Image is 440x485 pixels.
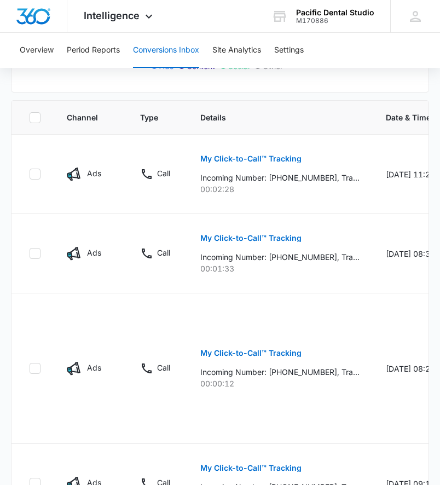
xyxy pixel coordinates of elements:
[200,172,360,183] p: Incoming Number: [PHONE_NUMBER], Tracking Number: [PHONE_NUMBER], Ring To: [PHONE_NUMBER], Caller...
[87,362,101,373] p: Ads
[200,366,360,378] p: Incoming Number: [PHONE_NUMBER], Tracking Number: [PHONE_NUMBER], Ring To: [PHONE_NUMBER], Caller...
[296,8,374,17] div: account name
[87,168,101,179] p: Ads
[212,33,261,68] button: Site Analytics
[157,168,170,179] p: Call
[200,455,302,481] button: My Click-to-Call™ Tracking
[200,349,302,357] p: My Click-to-Call™ Tracking
[67,33,120,68] button: Period Reports
[274,33,304,68] button: Settings
[200,251,360,263] p: Incoming Number: [PHONE_NUMBER], Tracking Number: [PHONE_NUMBER], Ring To: [PHONE_NUMBER], Caller...
[200,340,302,366] button: My Click-to-Call™ Tracking
[157,362,170,373] p: Call
[296,17,374,25] div: account id
[67,112,98,123] span: Channel
[200,112,344,123] span: Details
[87,247,101,258] p: Ads
[200,234,302,242] p: My Click-to-Call™ Tracking
[200,464,302,472] p: My Click-to-Call™ Tracking
[133,33,199,68] button: Conversions Inbox
[84,10,140,21] span: Intelligence
[200,155,302,163] p: My Click-to-Call™ Tracking
[386,112,431,123] span: Date & Time
[140,112,158,123] span: Type
[200,225,302,251] button: My Click-to-Call™ Tracking
[157,247,170,258] p: Call
[20,33,54,68] button: Overview
[200,183,360,195] p: 00:02:28
[200,378,360,389] p: 00:00:12
[200,146,302,172] button: My Click-to-Call™ Tracking
[200,263,360,274] p: 00:01:33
